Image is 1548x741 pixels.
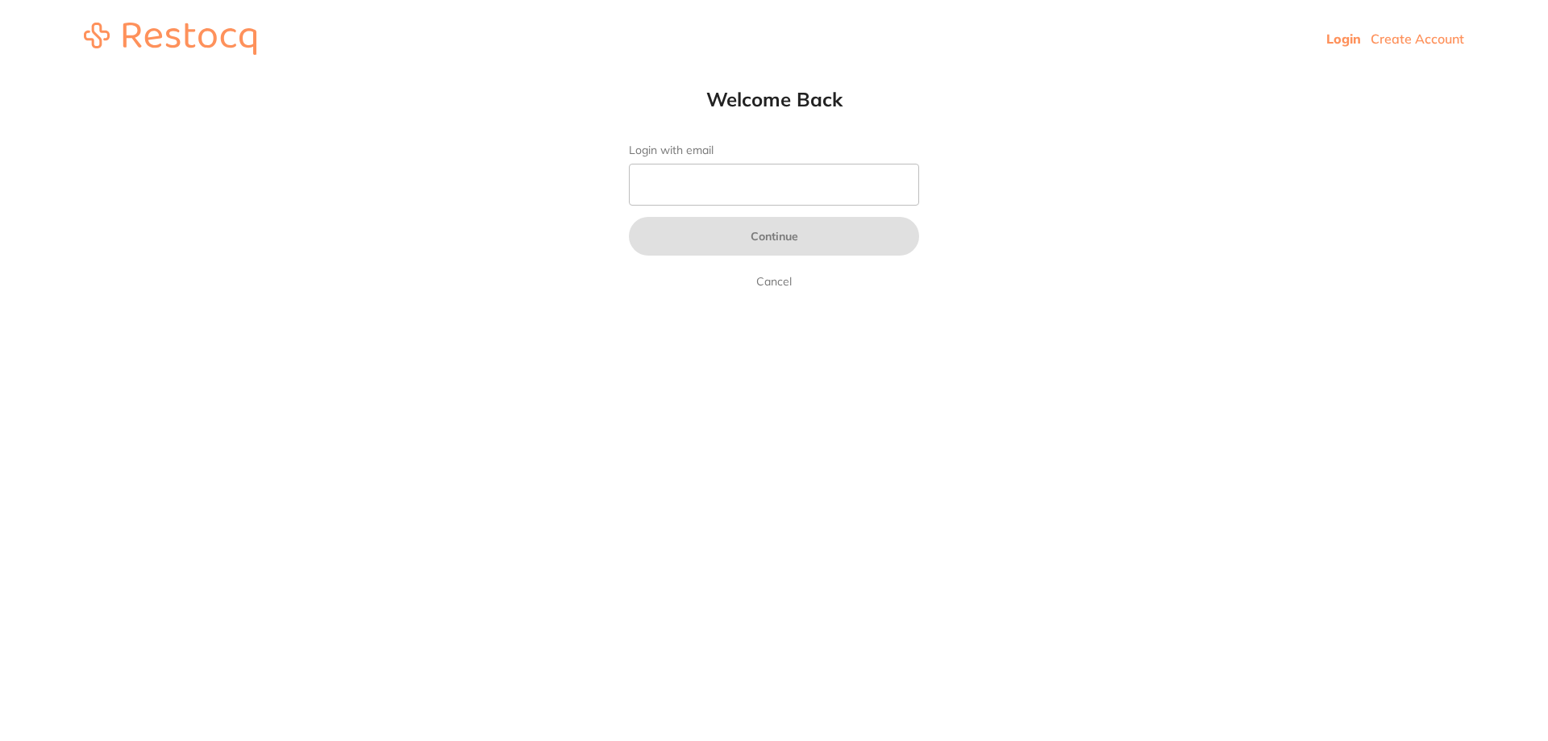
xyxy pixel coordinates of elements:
[629,144,919,157] label: Login with email
[1371,31,1464,47] a: Create Account
[597,87,951,111] h1: Welcome Back
[753,272,795,291] a: Cancel
[629,217,919,256] button: Continue
[1326,31,1361,47] a: Login
[84,23,256,55] img: restocq_logo.svg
